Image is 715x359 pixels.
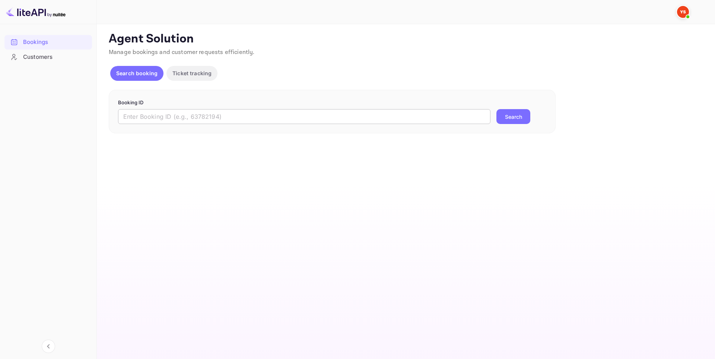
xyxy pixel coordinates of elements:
[496,109,530,124] button: Search
[42,340,55,353] button: Collapse navigation
[23,53,88,61] div: Customers
[4,50,92,64] a: Customers
[677,6,689,18] img: Yandex Support
[109,32,702,47] p: Agent Solution
[118,99,546,107] p: Booking ID
[172,69,212,77] p: Ticket tracking
[4,35,92,50] div: Bookings
[4,35,92,49] a: Bookings
[109,48,255,56] span: Manage bookings and customer requests efficiently.
[23,38,88,47] div: Bookings
[6,6,66,18] img: LiteAPI logo
[118,109,490,124] input: Enter Booking ID (e.g., 63782194)
[116,69,158,77] p: Search booking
